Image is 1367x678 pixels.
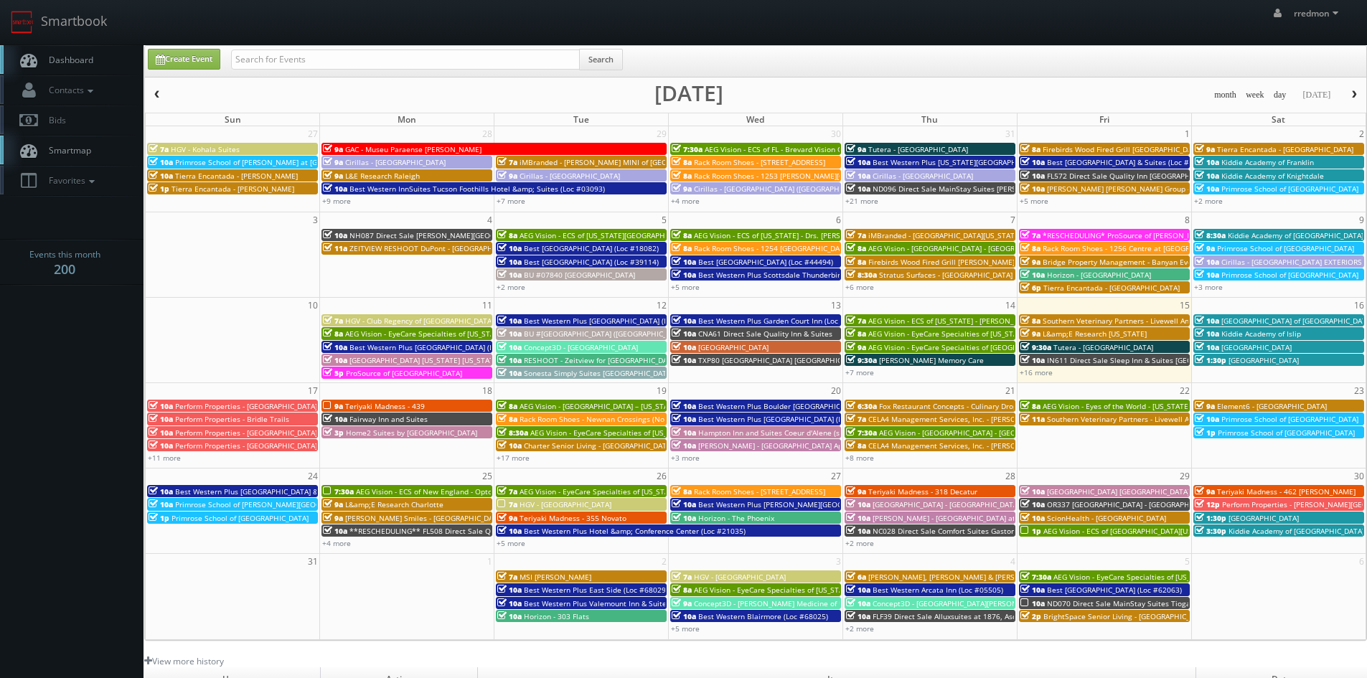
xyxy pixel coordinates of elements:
span: 9a [1195,144,1215,154]
a: +21 more [845,196,878,206]
button: Search [579,49,623,70]
span: 8:30a [846,270,877,280]
span: AEG Vision - EyeCare Specialties of [US_STATE][PERSON_NAME] Eyecare Associates [530,428,815,438]
span: Stratus Surfaces - [GEOGRAPHIC_DATA] Slab Gallery [879,270,1056,280]
span: Best [GEOGRAPHIC_DATA] (Loc #44494) [698,257,833,267]
span: 10a [149,486,173,496]
span: Rack Room Shoes - 1253 [PERSON_NAME][GEOGRAPHIC_DATA] [694,171,907,181]
span: 10a [1195,316,1219,326]
span: 7a [672,572,692,582]
span: Best [GEOGRAPHIC_DATA] & Suites (Loc #37117) [1047,157,1213,167]
span: 10a [672,441,696,451]
span: rredmon [1294,7,1343,19]
span: 10a [1020,486,1045,496]
span: Fox Restaurant Concepts - Culinary Dropout [879,401,1029,411]
span: ProSource of [GEOGRAPHIC_DATA] [346,368,462,378]
span: Rack Room Shoes - [STREET_ADDRESS] [694,486,825,496]
span: CELA4 Management Services, Inc. - [PERSON_NAME] Genesis [868,441,1077,451]
span: 10a [497,585,522,595]
span: NH087 Direct Sale [PERSON_NAME][GEOGRAPHIC_DATA], Ascend Hotel Collection [349,230,630,240]
span: ND096 Direct Sale MainStay Suites [PERSON_NAME] [873,184,1053,194]
span: AEG Vision - EyeCare Specialties of [US_STATE] – [PERSON_NAME] Family EyeCare [868,329,1147,339]
span: 10a [149,171,173,181]
a: +2 more [1194,196,1223,206]
span: 9a [846,342,866,352]
span: 10a [149,401,173,411]
span: Primrose School of [GEOGRAPHIC_DATA] [1221,270,1358,280]
span: Kiddie Academy of Franklin [1221,157,1314,167]
span: Best Western Plus Garden Court Inn (Loc #05224) [698,316,869,326]
span: Southern Veterinary Partners - Livewell Animal Urgent Care of Goodyear [1047,414,1296,424]
span: 7a [846,230,866,240]
span: 9a [1195,401,1215,411]
span: 8a [1020,144,1040,154]
a: +3 more [1194,282,1223,292]
span: 9a [323,144,343,154]
span: 10a [846,499,870,509]
span: Best Western Plus [PERSON_NAME][GEOGRAPHIC_DATA]/[PERSON_NAME][GEOGRAPHIC_DATA] (Loc #10397) [698,499,1067,509]
span: 10a [1020,355,1045,365]
span: 8a [672,171,692,181]
span: Best Western Plus Valemount Inn & Suites (Loc #62120) [524,598,717,608]
span: [PERSON_NAME] [PERSON_NAME] Group - [GEOGRAPHIC_DATA] - [STREET_ADDRESS] [1047,184,1333,194]
span: AEG Vision - ECS of [US_STATE] - Drs. [PERSON_NAME] and [PERSON_NAME] [694,230,952,240]
span: 10a [672,499,696,509]
span: Tierra Encantada - [PERSON_NAME] [175,171,298,181]
button: day [1269,86,1292,104]
span: iMBranded - [GEOGRAPHIC_DATA][US_STATE] Toyota [868,230,1047,240]
span: 3:30p [1195,526,1226,536]
span: Cirillas - [GEOGRAPHIC_DATA] [345,157,446,167]
span: 10a [1195,414,1219,424]
span: 10a [1195,270,1219,280]
span: 1:30p [1195,355,1226,365]
span: 9a [323,513,343,523]
span: ZEITVIEW RESHOOT DuPont - [GEOGRAPHIC_DATA], [GEOGRAPHIC_DATA] [349,243,597,253]
span: Kiddie Academy of [GEOGRAPHIC_DATA] [1229,526,1364,536]
span: AEG Vision - [GEOGRAPHIC_DATA] - [GEOGRAPHIC_DATA] [879,428,1069,438]
span: [GEOGRAPHIC_DATA] [GEOGRAPHIC_DATA] [1047,486,1190,496]
span: 7:30a [672,144,703,154]
span: 10a [672,316,696,326]
span: **RESCHEDULING** FL508 Direct Sale Quality Inn Oceanfront [349,526,564,536]
span: Firebirds Wood Fired Grill [GEOGRAPHIC_DATA] [1043,144,1203,154]
span: 10a [497,257,522,267]
span: Hampton Inn and Suites Coeur d'Alene (second shoot) [698,428,884,438]
span: 11a [323,243,347,253]
span: Teriyaki Madness - 439 [345,401,425,411]
img: smartbook-logo.png [11,11,34,34]
span: AEG Vision - EyeCare Specialties of [US_STATE] – [PERSON_NAME] Vision [1053,572,1301,582]
span: Best Western Plus [US_STATE][GEOGRAPHIC_DATA] [GEOGRAPHIC_DATA] (Loc #37096) [873,157,1165,167]
a: +3 more [671,453,700,463]
span: 1p [1020,526,1041,536]
span: 1p [149,513,169,523]
a: +4 more [671,196,700,206]
span: 10a [497,598,522,608]
span: 10a [497,342,522,352]
span: 10a [1195,257,1219,267]
span: 10a [497,441,522,451]
a: +7 more [497,196,525,206]
span: 10a [672,270,696,280]
span: 10a [497,368,522,378]
span: 10a [1195,184,1219,194]
span: 7a [497,499,517,509]
a: +5 more [1020,196,1048,206]
a: +11 more [148,453,181,463]
span: L&amp;E Research [US_STATE] [1043,329,1147,339]
a: +2 more [845,538,874,548]
span: 10a [149,441,173,451]
span: 9a [497,513,517,523]
span: Sonesta Simply Suites [GEOGRAPHIC_DATA] [524,368,673,378]
span: Tierra Encantada - [PERSON_NAME] [172,184,294,194]
a: +8 more [845,453,874,463]
a: +2 more [497,282,525,292]
span: [GEOGRAPHIC_DATA] [1221,342,1292,352]
span: 9a [846,144,866,154]
span: 9a [1195,243,1215,253]
span: 9a [1195,486,1215,496]
span: 10a [323,355,347,365]
span: 8:30a [1195,230,1226,240]
span: Dashboard [42,54,93,66]
span: HGV - [GEOGRAPHIC_DATA] [694,572,786,582]
span: 10a [672,401,696,411]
